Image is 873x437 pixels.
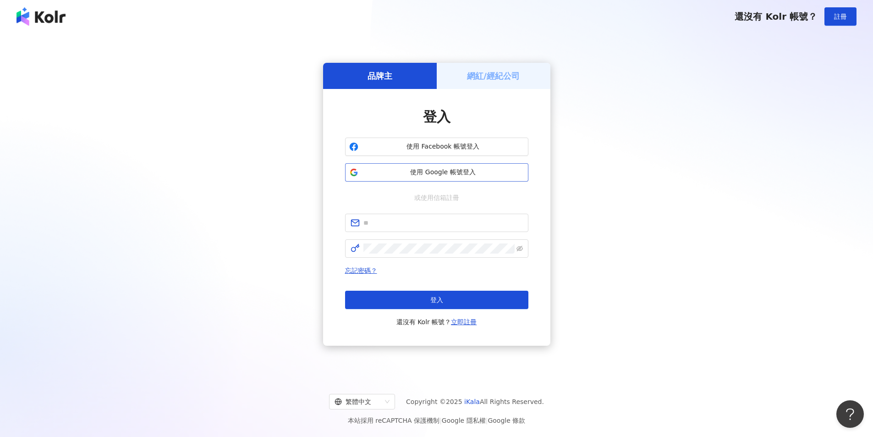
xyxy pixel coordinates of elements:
span: 註冊 [834,13,847,20]
a: 立即註冊 [451,318,477,326]
a: Google 條款 [488,417,525,424]
a: 忘記密碼？ [345,267,377,274]
span: Copyright © 2025 All Rights Reserved. [406,396,544,407]
div: 繁體中文 [335,394,381,409]
button: 註冊 [824,7,857,26]
button: 登入 [345,291,528,309]
button: 使用 Facebook 帳號登入 [345,138,528,156]
span: 使用 Facebook 帳號登入 [362,142,524,151]
span: eye-invisible [516,245,523,252]
span: | [486,417,488,424]
a: iKala [464,398,480,405]
img: logo [16,7,66,26]
h5: 網紅/經紀公司 [467,70,520,82]
span: 或使用信箱註冊 [408,193,466,203]
h5: 品牌主 [368,70,392,82]
button: 使用 Google 帳號登入 [345,163,528,182]
a: Google 隱私權 [442,417,486,424]
span: 還沒有 Kolr 帳號？ [735,11,817,22]
span: | [439,417,442,424]
span: 登入 [430,296,443,304]
iframe: Help Scout Beacon - Open [836,400,864,428]
span: 本站採用 reCAPTCHA 保護機制 [348,415,525,426]
span: 還沒有 Kolr 帳號？ [396,316,477,327]
span: 使用 Google 帳號登入 [362,168,524,177]
span: 登入 [423,109,450,125]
